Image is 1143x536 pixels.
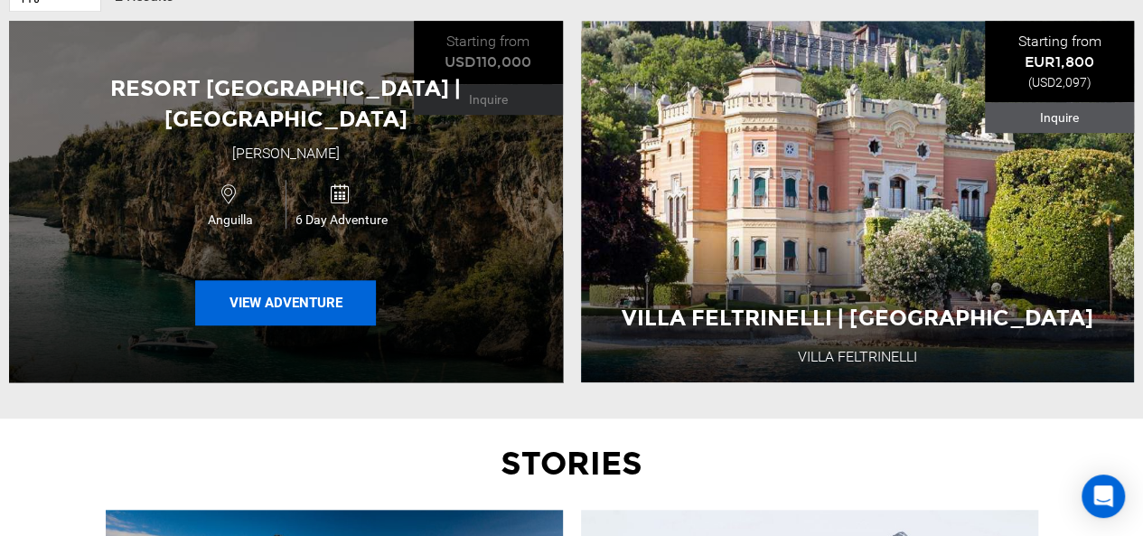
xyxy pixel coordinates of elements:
[1082,475,1125,518] div: Open Intercom Messenger
[286,211,396,229] span: 6 Day Adventure
[110,75,461,132] span: Resort [GEOGRAPHIC_DATA] | [GEOGRAPHIC_DATA]
[23,441,1120,487] p: Stories
[232,144,340,165] div: [PERSON_NAME]
[195,280,376,325] button: View Adventure
[175,211,286,229] span: Anguilla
